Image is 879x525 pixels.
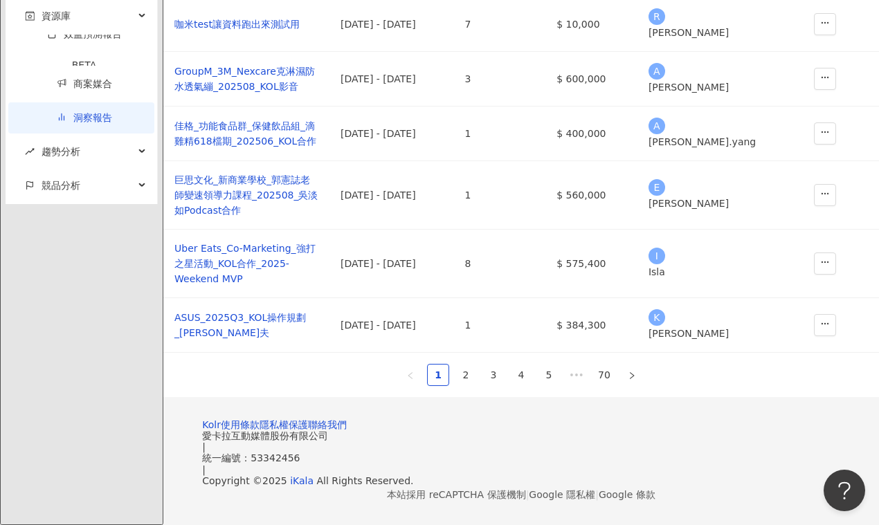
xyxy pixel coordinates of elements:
[653,118,660,133] span: A
[538,365,559,385] a: 5
[428,365,448,385] a: 1
[545,161,637,230] td: $ 560,000
[453,52,545,107] td: 3
[455,364,477,386] li: 2
[453,107,545,161] td: 1
[290,475,314,486] a: iKala
[406,371,415,380] span: left
[427,364,449,386] li: 1
[308,419,347,430] a: 聯絡我們
[341,256,442,271] div: [DATE] - [DATE]
[174,118,318,149] a: 佳格_功能食品群_保健飲品組_滴雞精618檔期_202506_KOL合作
[595,489,599,500] span: |
[483,365,504,385] a: 3
[526,489,529,500] span: |
[42,170,80,201] span: 競品分析
[621,364,643,386] li: Next Page
[649,264,792,279] div: Isla
[399,364,422,386] li: Previous Page
[455,365,476,385] a: 2
[545,107,637,161] td: $ 400,000
[25,28,143,81] a: 效益預測報告BETA
[628,371,636,380] span: right
[57,112,112,123] a: 洞察報告
[545,230,637,298] td: $ 575,400
[202,430,840,441] div: 愛卡拉互動媒體股份有限公司
[649,80,792,95] div: [PERSON_NAME]
[174,64,318,94] a: GroupM_3M_Nexcare克淋濕防水透氣繃_202508_KOL影音
[174,241,318,286] a: Uber Eats_Co-Marketing_強打之星活動_KOL合作_2025-Weekend MVP
[202,452,840,463] div: 統一編號：53342456
[202,419,221,430] a: Kolr
[649,196,792,211] div: [PERSON_NAME]
[453,298,545,353] td: 1
[202,441,206,452] span: |
[221,419,260,430] a: 使用條款
[538,364,560,386] li: 5
[202,464,206,475] span: |
[453,230,545,298] td: 8
[42,136,80,167] span: 趨勢分析
[545,298,637,353] td: $ 384,300
[824,470,865,511] iframe: Help Scout Beacon - Open
[653,180,660,195] span: E
[174,172,318,218] a: 巨思文化_新商業學校_郭憲誌老師變速領導力課程_202508_吳淡如Podcast合作
[653,310,660,325] span: K
[482,364,505,386] li: 3
[655,248,658,264] span: I
[57,78,112,89] a: 商案媒合
[174,17,318,32] a: 咖米test讓資料跑出來測試用
[453,161,545,230] td: 1
[341,126,442,141] div: [DATE] - [DATE]
[341,317,442,333] div: [DATE] - [DATE]
[341,71,442,86] div: [DATE] - [DATE]
[594,365,615,385] a: 70
[593,364,615,386] li: 70
[341,17,442,32] div: [DATE] - [DATE]
[529,489,595,500] a: Google 隱私權
[545,52,637,107] td: $ 600,000
[399,364,422,386] button: left
[511,365,532,385] a: 4
[25,147,35,156] span: rise
[653,64,660,79] span: A
[649,326,792,341] div: [PERSON_NAME]
[174,310,318,340] a: ASUS_2025Q3_KOL操作規劃_[PERSON_NAME]夫
[341,187,442,203] div: [DATE] - [DATE]
[510,364,532,386] li: 4
[202,475,840,486] div: Copyright © 2025 All Rights Reserved.
[260,419,308,430] a: 隱私權保護
[649,134,792,149] div: [PERSON_NAME].yang
[565,364,588,386] li: Next 5 Pages
[649,25,792,40] div: [PERSON_NAME]
[653,9,660,24] span: R
[42,1,71,32] span: 資源庫
[599,489,655,500] a: Google 條款
[621,364,643,386] button: right
[387,486,655,503] span: 本站採用 reCAPTCHA 保護機制
[565,364,588,386] span: •••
